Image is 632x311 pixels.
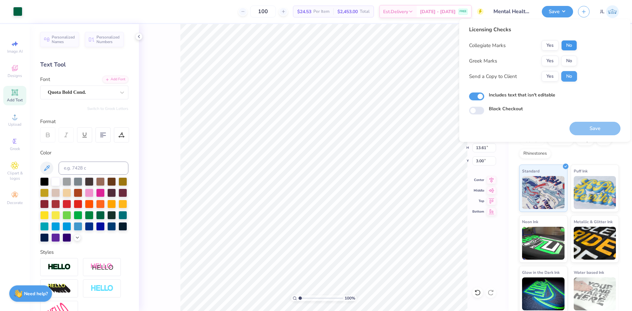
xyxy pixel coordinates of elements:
img: Shadow [91,263,114,271]
img: Standard [522,176,565,209]
button: No [561,71,577,82]
div: Text Tool [40,60,128,69]
div: Styles [40,248,128,256]
img: Metallic & Glitter Ink [574,227,616,260]
img: Glow in the Dark Ink [522,277,565,310]
label: Block Checkout [489,105,523,112]
span: Center [472,178,484,182]
div: Rhinestones [519,149,551,159]
span: Personalized Numbers [96,35,120,44]
img: Stroke [48,263,71,271]
strong: Need help? [24,291,48,297]
span: Neon Ink [522,218,538,225]
span: $24.53 [297,8,311,15]
div: Collegiate Marks [469,42,506,49]
img: Jairo Laqui [606,5,619,18]
span: Greek [10,146,20,151]
span: Decorate [7,200,23,205]
span: $2,453.00 [337,8,358,15]
span: Image AI [7,49,23,54]
div: Add Font [102,76,128,83]
a: JL [600,5,619,18]
span: Bottom [472,209,484,214]
span: Est. Delivery [383,8,408,15]
span: Add Text [7,97,23,103]
button: Yes [541,40,559,51]
span: Water based Ink [574,269,604,276]
button: Yes [541,56,559,66]
button: No [561,56,577,66]
span: Standard [522,168,540,174]
span: JL [600,8,604,15]
img: Puff Ink [574,176,616,209]
span: Glow in the Dark Ink [522,269,560,276]
span: Metallic & Glitter Ink [574,218,613,225]
div: Format [40,118,129,125]
span: Middle [472,188,484,193]
label: Includes text that isn't editable [489,91,555,98]
input: – – [250,6,276,17]
span: Top [472,199,484,203]
span: Total [360,8,370,15]
button: Save [542,6,573,17]
span: [DATE] - [DATE] [420,8,456,15]
img: Negative Space [91,285,114,292]
button: Switch to Greek Letters [87,106,128,111]
span: Clipart & logos [3,170,26,181]
img: Water based Ink [574,277,616,310]
span: FREE [460,9,466,14]
div: Color [40,149,128,157]
span: Puff Ink [574,168,588,174]
span: 100 % [345,295,355,301]
input: e.g. 7428 c [59,162,128,175]
img: Neon Ink [522,227,565,260]
img: 3d Illusion [48,283,71,294]
span: Personalized Names [52,35,75,44]
div: Licensing Checks [469,26,577,34]
span: Upload [8,122,21,127]
button: No [561,40,577,51]
input: Untitled Design [488,5,537,18]
span: Per Item [313,8,329,15]
button: Yes [541,71,559,82]
div: Send a Copy to Client [469,73,517,80]
div: Greek Marks [469,57,497,65]
span: Designs [8,73,22,78]
label: Font [40,76,50,83]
